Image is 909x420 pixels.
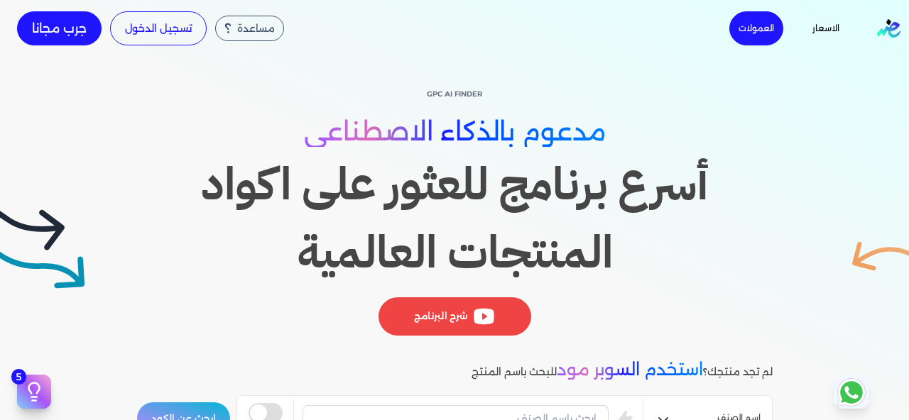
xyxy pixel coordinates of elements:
[17,11,102,45] a: جرب مجانا
[11,369,26,385] span: 5
[304,116,606,147] span: مدعوم بالذكاء الاصطناعي
[792,19,860,38] a: الاسعار
[557,359,703,380] span: استخدم السوبر مود
[877,19,900,37] img: logo
[136,85,773,104] p: GPC AI Finder
[237,23,275,33] span: مساعدة
[729,11,783,45] a: العمولات
[378,297,530,336] div: شرح البرنامج
[472,360,773,382] p: لم تجد منتجك؟ للبحث باسم المنتج
[17,375,51,409] button: 5
[215,16,284,41] div: مساعدة
[136,150,773,287] h1: أسرع برنامج للعثور على اكواد المنتجات العالمية
[110,11,207,45] a: تسجيل الدخول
